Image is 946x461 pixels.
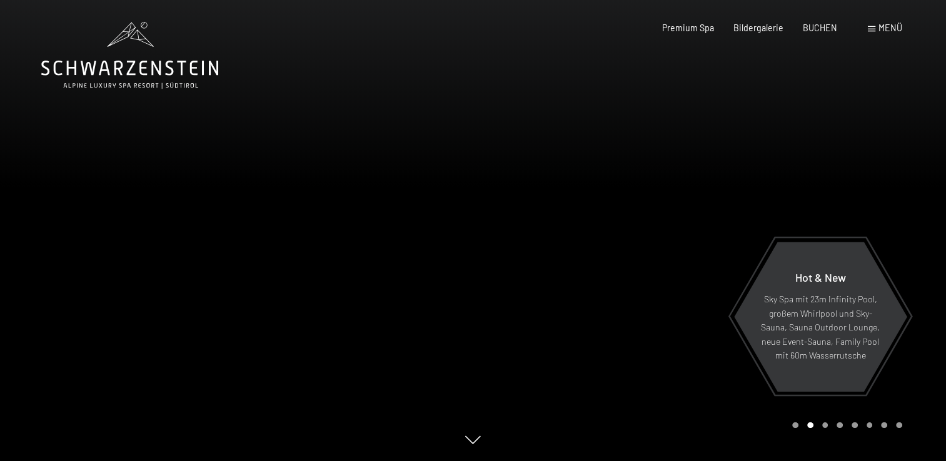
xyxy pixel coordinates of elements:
[852,422,858,429] div: Carousel Page 5
[807,422,813,429] div: Carousel Page 2 (Current Slide)
[867,422,873,429] div: Carousel Page 6
[733,22,783,33] a: Bildergalerie
[788,422,902,429] div: Carousel Pagination
[878,22,902,33] span: Menü
[733,241,907,392] a: Hot & New Sky Spa mit 23m Infinity Pool, großem Whirlpool und Sky-Sauna, Sauna Outdoor Lounge, ne...
[881,422,887,429] div: Carousel Page 7
[837,422,843,429] div: Carousel Page 4
[760,292,880,363] p: Sky Spa mit 23m Infinity Pool, großem Whirlpool und Sky-Sauna, Sauna Outdoor Lounge, neue Event-S...
[896,422,902,429] div: Carousel Page 8
[822,422,828,429] div: Carousel Page 3
[803,22,837,33] a: BUCHEN
[795,270,845,284] span: Hot & New
[792,422,798,429] div: Carousel Page 1
[662,22,714,33] a: Premium Spa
